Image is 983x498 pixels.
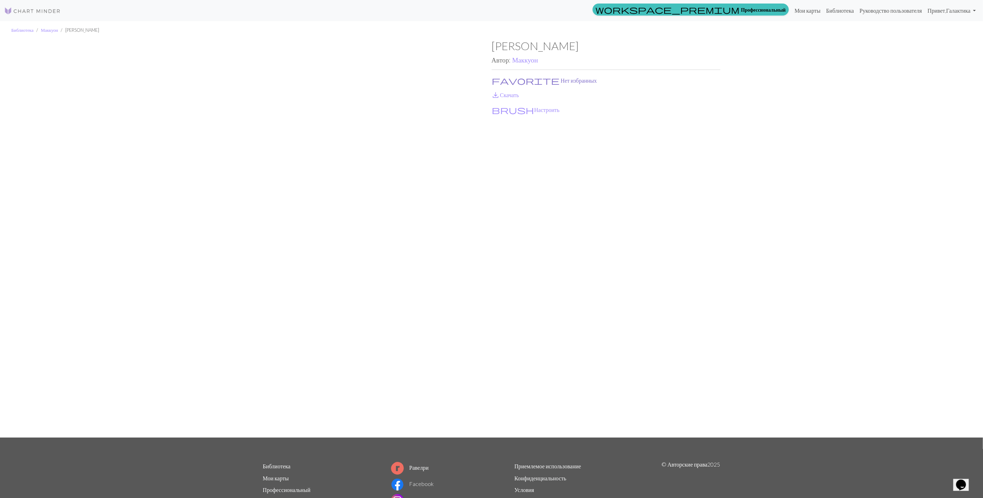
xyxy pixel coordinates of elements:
[514,486,534,493] a: Условия
[492,91,519,98] a: DownloadСкачать
[514,475,566,481] a: Конфиденциальность
[58,27,99,34] li: [PERSON_NAME]
[263,486,311,493] a: Профессиональный
[391,478,404,491] img: Логотип Facebook
[391,462,404,475] img: Логотип Ravelry
[512,56,538,64] a: Маккуон
[492,105,534,115] span: brush
[823,4,857,18] a: Библиотека
[492,105,560,114] button: CustomiseНастроить
[792,4,823,18] a: Мои карты
[263,475,289,481] a: Мои карты
[953,470,976,491] iframe: виджет чата
[596,5,740,14] span: workspace_premium
[263,39,492,438] img: Феликс
[492,90,500,100] span: save_alt
[492,56,720,64] h2: Автор:
[492,76,560,85] span: favorite
[492,39,720,53] h1: [PERSON_NAME]
[857,4,925,18] a: Руководство пользователя
[514,463,581,469] a: Приемлемое использование
[263,463,291,469] a: Библиотека
[11,27,34,33] a: Библиотека
[4,7,61,15] img: Логотип
[391,464,429,471] a: Равелри
[391,480,434,487] a: Facebook
[593,4,789,16] a: Профессиональный
[492,106,534,114] i: Customise
[925,4,979,18] a: Привет,Галактика
[492,91,500,99] i: Download
[492,76,598,85] button: Favourite Нет избранных
[492,76,560,85] i: Favourite
[41,27,58,33] a: Маккуон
